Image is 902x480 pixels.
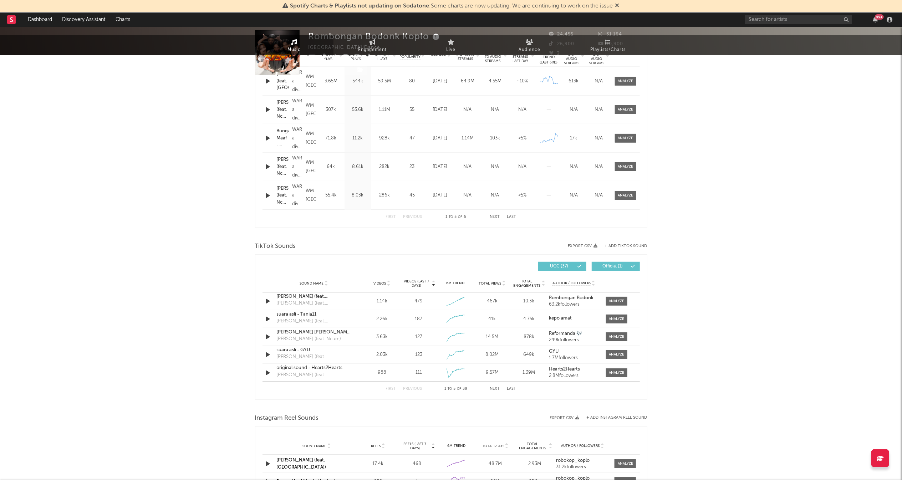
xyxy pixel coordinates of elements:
[366,333,399,341] div: 3.63k
[111,12,135,27] a: Charts
[549,302,598,307] div: 63.2k followers
[292,68,302,94] div: WARKOP, a division of Warner Music Indonesia, © 2025 Warner Music Indonesia
[371,444,381,448] span: Reels
[568,244,598,248] button: Export CSV
[277,293,351,300] a: [PERSON_NAME] (feat. [GEOGRAPHIC_DATA])
[333,35,412,55] a: Engagement
[346,78,370,85] div: 544k
[511,106,535,113] div: N/A
[346,106,370,113] div: 53.6k
[512,333,545,341] div: 878k
[309,30,442,42] div: Rombongan Bodonk Koplo
[511,163,535,170] div: N/A
[543,264,576,269] span: UGC ( 37 )
[374,281,386,286] span: Videos
[519,46,540,54] span: Audience
[358,46,387,54] span: Engagement
[366,351,399,358] div: 2.03k
[512,316,545,323] div: 4.75k
[386,215,396,219] button: First
[400,192,425,199] div: 45
[439,281,472,286] div: 6M Trend
[456,78,480,85] div: 64.9M
[277,353,351,361] div: [PERSON_NAME] (feat. [GEOGRAPHIC_DATA])
[277,156,289,177] div: [PERSON_NAME] (feat. Ncum) - Sped Up Version
[292,97,302,123] div: WARKOP, a division of Warner Music Indonesia, © 2025 Warner Music Indonesia
[277,458,326,470] a: [PERSON_NAME] (feat. [GEOGRAPHIC_DATA])
[400,106,425,113] div: 55
[596,264,629,269] span: Official ( 1 )
[428,135,452,142] div: [DATE]
[549,316,572,321] strong: kepo amat
[403,215,422,219] button: Previous
[360,460,396,468] div: 17.4k
[277,311,351,318] div: suara asli - Tania11
[277,71,289,92] a: [PERSON_NAME] (feat. [GEOGRAPHIC_DATA])
[549,349,598,354] a: GYU
[556,458,610,463] a: robokop_koplo
[277,329,351,336] a: [PERSON_NAME] [PERSON_NAME] Dayak
[277,364,351,372] a: original sound - Hearts2Hearts
[456,163,480,170] div: N/A
[300,281,324,286] span: Sound Name
[598,244,647,248] button: + Add TikTok Sound
[552,281,591,286] span: Author / Followers
[447,46,456,54] span: Live
[588,192,610,199] div: N/A
[563,135,585,142] div: 17k
[457,387,462,390] span: of
[346,192,370,199] div: 8.03k
[428,106,452,113] div: [DATE]
[399,442,431,450] span: Reels (last 7 days)
[475,316,509,323] div: 41k
[57,12,111,27] a: Discovery Assistant
[387,54,400,63] button: Edit
[402,279,431,288] span: Videos (last 7 days)
[456,192,480,199] div: N/A
[416,369,422,376] div: 111
[561,444,600,448] span: Author / Followers
[456,135,480,142] div: 1.14M
[456,106,480,113] div: N/A
[320,135,343,142] div: 71.8k
[255,35,333,55] a: Music
[517,442,548,450] span: Total Engagements
[483,78,507,85] div: 4.55M
[580,416,647,420] div: + Add Instagram Reel Sound
[475,298,509,305] div: 467k
[549,331,598,336] a: Reformanda 🎶
[373,135,396,142] div: 928k
[538,262,586,271] button: UGC(37)
[306,73,316,90] div: WM [GEOGRAPHIC_DATA]
[449,215,453,219] span: to
[302,444,326,448] span: Sound Name
[415,351,422,358] div: 123
[255,242,296,251] span: TikTok Sounds
[290,3,613,9] span: : Some charts are now updating. We are continuing to work on the issue
[483,106,507,113] div: N/A
[386,387,396,391] button: First
[320,163,343,170] div: 64k
[556,465,610,470] div: 31.2k followers
[287,46,301,54] span: Music
[277,99,289,120] a: [PERSON_NAME] (feat. Ncum) - Maman Fvndy Remix
[415,316,422,323] div: 187
[563,192,585,199] div: N/A
[475,333,509,341] div: 14.5M
[373,106,396,113] div: 1.11M
[458,215,463,219] span: of
[512,369,545,376] div: 1.39M
[549,331,582,336] strong: Reformanda 🎶
[588,106,610,113] div: N/A
[549,296,659,300] strong: Rombongan Bodonk [PERSON_NAME] & Ncumdeui
[549,373,598,378] div: 2.8M followers
[428,163,452,170] div: [DATE]
[306,187,316,204] div: WM [GEOGRAPHIC_DATA]
[277,347,351,354] div: suara asli - GYU
[415,333,422,341] div: 127
[549,356,598,361] div: 1.7M followers
[290,3,429,9] span: Spotify Charts & Playlists not updating on Sodatone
